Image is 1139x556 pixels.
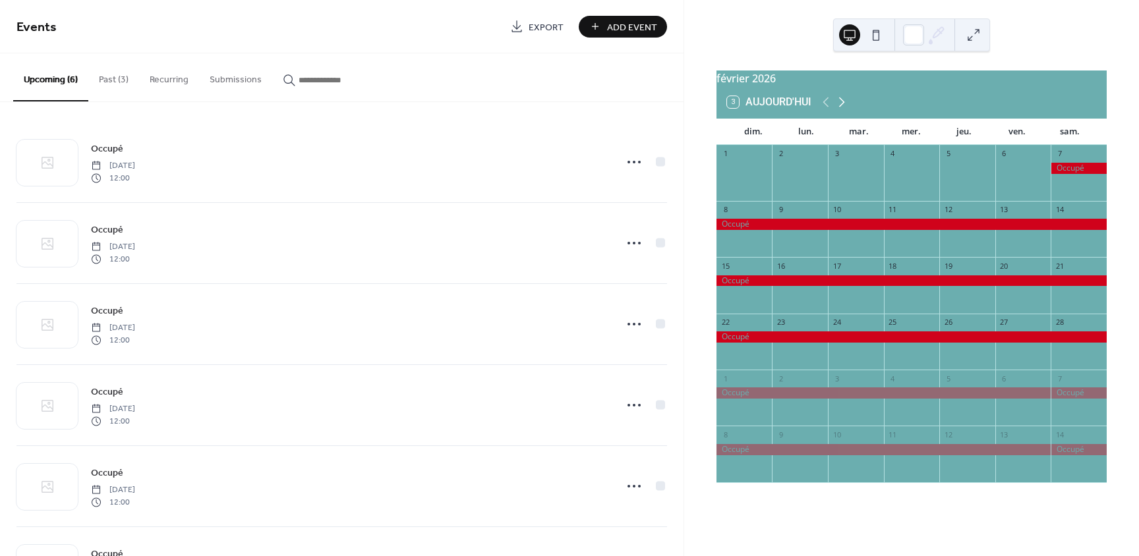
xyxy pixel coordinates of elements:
div: 6 [999,149,1009,159]
button: Past (3) [88,53,139,100]
div: 15 [720,261,730,271]
div: 21 [1055,261,1065,271]
div: Occupé [716,219,1107,230]
a: Export [500,16,573,38]
div: 10 [832,205,842,215]
div: Occupé [1051,163,1107,174]
span: Export [529,20,564,34]
a: Occupé [91,465,123,480]
span: 12:00 [91,253,135,265]
span: [DATE] [91,160,135,172]
div: 13 [999,205,1009,215]
span: [DATE] [91,403,135,415]
div: ven. [991,119,1043,145]
div: 10 [832,430,842,439]
a: Occupé [91,384,123,399]
div: Occupé [716,331,1107,343]
span: Occupé [91,466,123,480]
button: Recurring [139,53,199,100]
a: Occupé [91,303,123,318]
div: 12 [943,205,953,215]
div: 4 [888,374,898,383]
span: Add Event [607,20,657,34]
div: jeu. [938,119,991,145]
div: mer. [885,119,938,145]
div: 9 [776,205,786,215]
div: 18 [888,261,898,271]
div: 12 [943,430,953,439]
div: dim. [727,119,780,145]
div: 5 [943,374,953,383]
div: 2 [776,374,786,383]
div: 1 [720,374,730,383]
span: 12:00 [91,334,135,346]
div: 14 [1055,205,1065,215]
div: 23 [776,318,786,327]
div: 28 [1055,318,1065,327]
div: 27 [999,318,1009,327]
button: 3Aujourd'hui [722,93,816,111]
div: 19 [943,261,953,271]
div: sam. [1043,119,1096,145]
div: 4 [888,149,898,159]
div: 2 [776,149,786,159]
div: 7 [1055,149,1065,159]
div: février 2026 [716,70,1107,86]
span: 12:00 [91,415,135,427]
div: mar. [832,119,885,145]
a: Occupé [91,141,123,156]
button: Add Event [579,16,667,38]
button: Submissions [199,53,272,100]
span: Occupé [91,304,123,318]
div: 22 [720,318,730,327]
button: Upcoming (6) [13,53,88,101]
div: Occupé [716,444,1051,455]
div: 14 [1055,430,1065,439]
div: 11 [888,430,898,439]
div: 1 [720,149,730,159]
div: Occupé [1051,444,1107,455]
span: [DATE] [91,322,135,334]
div: 17 [832,261,842,271]
div: Occupé [716,275,1107,287]
div: 8 [720,205,730,215]
div: 20 [999,261,1009,271]
span: Occupé [91,142,123,156]
span: [DATE] [91,241,135,253]
span: 12:00 [91,496,135,508]
span: Events [16,14,57,40]
div: 24 [832,318,842,327]
span: [DATE] [91,484,135,496]
div: 11 [888,205,898,215]
div: 3 [832,374,842,383]
div: 25 [888,318,898,327]
div: 26 [943,318,953,327]
div: 13 [999,430,1009,439]
div: Occupé [716,387,1051,399]
div: 5 [943,149,953,159]
div: Occupé [1051,387,1107,399]
span: Occupé [91,223,123,237]
span: Occupé [91,385,123,399]
span: 12:00 [91,172,135,184]
div: 3 [832,149,842,159]
a: Occupé [91,222,123,237]
div: 9 [776,430,786,439]
div: lun. [780,119,832,145]
div: 7 [1055,374,1065,383]
div: 8 [720,430,730,439]
div: 16 [776,261,786,271]
div: 6 [999,374,1009,383]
